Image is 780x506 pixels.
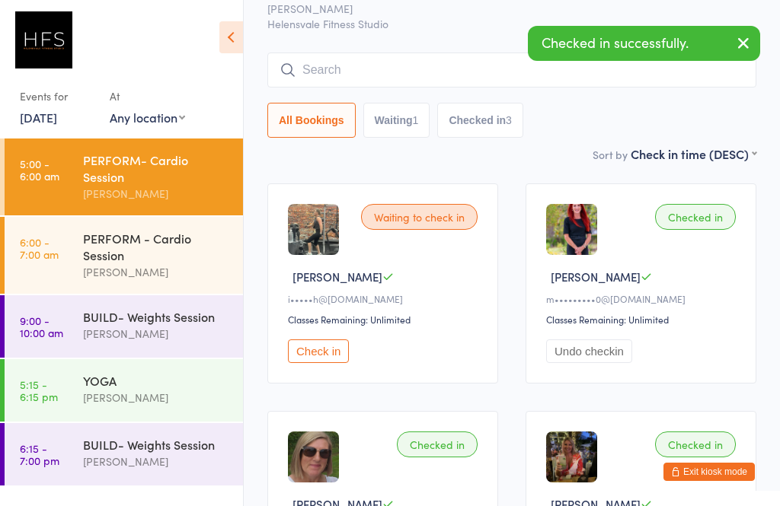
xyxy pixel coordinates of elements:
[546,313,740,326] div: Classes Remaining: Unlimited
[110,84,185,109] div: At
[83,308,230,325] div: BUILD- Weights Session
[20,442,59,466] time: 6:15 - 7:00 pm
[655,431,736,457] div: Checked in
[292,269,382,285] span: [PERSON_NAME]
[5,423,243,485] a: 6:15 -7:00 pmBUILD- Weights Session[PERSON_NAME]
[20,314,63,339] time: 9:00 - 10:00 am
[593,147,628,162] label: Sort by
[288,313,482,326] div: Classes Remaining: Unlimited
[267,53,756,88] input: Search
[20,378,58,403] time: 5:15 - 6:15 pm
[83,372,230,389] div: YOGA
[83,185,230,202] div: [PERSON_NAME]
[397,431,478,457] div: Checked in
[20,84,94,109] div: Events for
[267,1,733,16] span: [PERSON_NAME]
[5,138,243,215] a: 5:00 -6:00 amPERFORM- Cardio Session[PERSON_NAME]
[20,236,59,260] time: 6:00 - 7:00 am
[546,431,597,482] img: image1693195379.png
[267,16,756,31] span: Helensvale Fitness Studio
[288,204,339,255] img: image1693117650.png
[5,359,243,422] a: 5:15 -6:15 pmYOGA[PERSON_NAME]
[631,145,756,162] div: Check in time (DESC)
[413,114,419,126] div: 1
[546,339,632,363] button: Undo checkin
[288,339,349,363] button: Check in
[506,114,512,126] div: 3
[267,103,356,138] button: All Bookings
[83,263,230,281] div: [PERSON_NAME]
[551,269,641,285] span: [PERSON_NAME]
[83,151,230,185] div: PERFORM- Cardio Session
[83,436,230,453] div: BUILD- Weights Session
[663,463,755,481] button: Exit kiosk mode
[83,389,230,406] div: [PERSON_NAME]
[20,158,59,182] time: 5:00 - 6:00 am
[20,109,57,126] a: [DATE]
[5,295,243,358] a: 9:00 -10:00 amBUILD- Weights Session[PERSON_NAME]
[437,103,523,138] button: Checked in3
[5,217,243,294] a: 6:00 -7:00 amPERFORM - Cardio Session[PERSON_NAME]
[546,292,740,305] div: m•••••••••0@[DOMAIN_NAME]
[83,453,230,470] div: [PERSON_NAME]
[83,230,230,263] div: PERFORM - Cardio Session
[83,325,230,342] div: [PERSON_NAME]
[655,204,736,230] div: Checked in
[15,11,72,68] img: Helensvale Fitness Studio (HFS)
[110,109,185,126] div: Any location
[546,204,597,255] img: image1693300517.png
[528,26,760,61] div: Checked in successfully.
[288,292,482,305] div: i•••••h@[DOMAIN_NAME]
[361,204,478,230] div: Waiting to check in
[288,431,339,482] img: image1723072330.png
[363,103,430,138] button: Waiting1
